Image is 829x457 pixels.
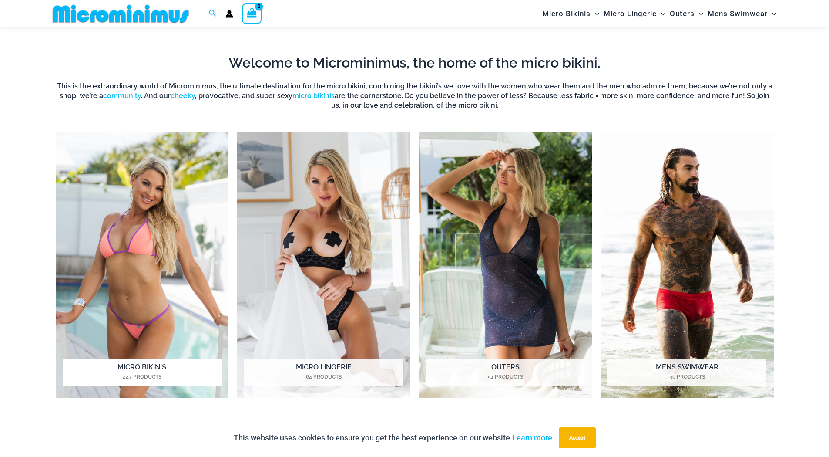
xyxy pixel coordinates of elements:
[49,4,192,24] img: MM SHOP LOGO FLAT
[601,132,774,399] a: Visit product category Mens Swimwear
[512,433,552,442] a: Learn more
[607,359,766,386] h2: Mens Swimwear
[705,3,779,25] a: Mens SwimwearMenu ToggleMenu Toggle
[542,3,591,25] span: Micro Bikinis
[668,3,705,25] a: OutersMenu ToggleMenu Toggle
[601,132,774,399] img: Mens Swimwear
[244,359,403,386] h2: Micro Lingerie
[56,132,229,399] img: Micro Bikinis
[209,8,217,19] a: Search icon link
[426,373,585,381] mark: 51 Products
[591,3,599,25] span: Menu Toggle
[708,3,768,25] span: Mens Swimwear
[63,373,222,381] mark: 247 Products
[426,359,585,386] h2: Outers
[540,3,601,25] a: Micro BikinisMenu ToggleMenu Toggle
[559,427,596,448] button: Accept
[419,132,592,399] a: Visit product category Outers
[657,3,665,25] span: Menu Toggle
[601,3,668,25] a: Micro LingerieMenu ToggleMenu Toggle
[244,373,403,381] mark: 64 Products
[103,91,141,100] a: community
[607,373,766,381] mark: 30 Products
[237,132,410,399] a: Visit product category Micro Lingerie
[695,3,703,25] span: Menu Toggle
[237,132,410,399] img: Micro Lingerie
[604,3,657,25] span: Micro Lingerie
[242,3,262,24] a: View Shopping Cart, empty
[292,91,335,100] a: micro bikinis
[171,91,195,100] a: cheeky
[419,132,592,399] img: Outers
[63,359,222,386] h2: Micro Bikinis
[225,10,233,18] a: Account icon link
[768,3,776,25] span: Menu Toggle
[539,1,780,26] nav: Site Navigation
[670,3,695,25] span: Outers
[56,132,229,399] a: Visit product category Micro Bikinis
[234,431,552,444] p: This website uses cookies to ensure you get the best experience on our website.
[56,54,774,72] h2: Welcome to Microminimus, the home of the micro bikini.
[56,81,774,111] h6: This is the extraordinary world of Microminimus, the ultimate destination for the micro bikini, c...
